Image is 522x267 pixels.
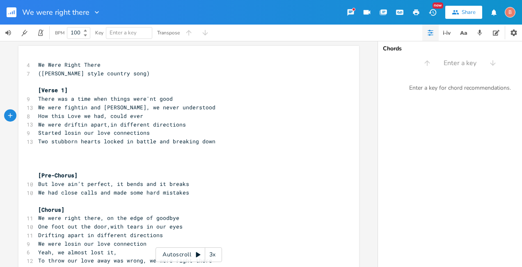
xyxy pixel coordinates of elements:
span: ([PERSON_NAME] style country song) [38,70,150,77]
span: There was a time when things were'nt good [38,95,173,102]
div: Share [462,9,476,16]
div: New [433,2,443,9]
span: Two stubborn hearts locked in battle and breaking down [38,138,215,145]
span: We were right there, on the edge of goodbye [38,214,179,222]
span: But love ain’t perfect, it bends and it breaks [38,180,189,188]
span: We were right there [22,9,89,16]
button: B [505,3,515,22]
span: We were losin our love connection [38,240,147,247]
span: We were fightin and [PERSON_NAME], we never understood [38,104,215,111]
span: [Verse 1] [38,86,68,94]
span: Started losin our love connections [38,129,150,136]
span: One foot out the door,with tears in our eyes [38,223,183,230]
div: 3x [205,247,220,262]
button: New [424,5,441,20]
span: [Pre-Chorus] [38,172,78,179]
button: Share [445,6,482,19]
span: Enter a key [444,59,476,68]
span: We Were Right There [38,61,101,68]
div: Autoscroll [156,247,222,262]
span: [Chorus] [38,206,64,213]
span: Enter a key [110,29,137,36]
span: We had close calls and made some hard mistakes [38,189,189,196]
span: To throw our love away was wrong, we were right there [38,257,212,264]
div: bjb3598 [505,7,515,18]
div: Transpose [157,30,180,35]
span: Drifting apart in different directions [38,231,163,239]
span: Yeah, we almost lost it, [38,249,117,256]
div: Key [95,30,103,35]
span: How this Love we had, could ever [38,112,143,120]
span: We were driftin apart,in different directions [38,121,186,128]
div: BPM [55,31,64,35]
